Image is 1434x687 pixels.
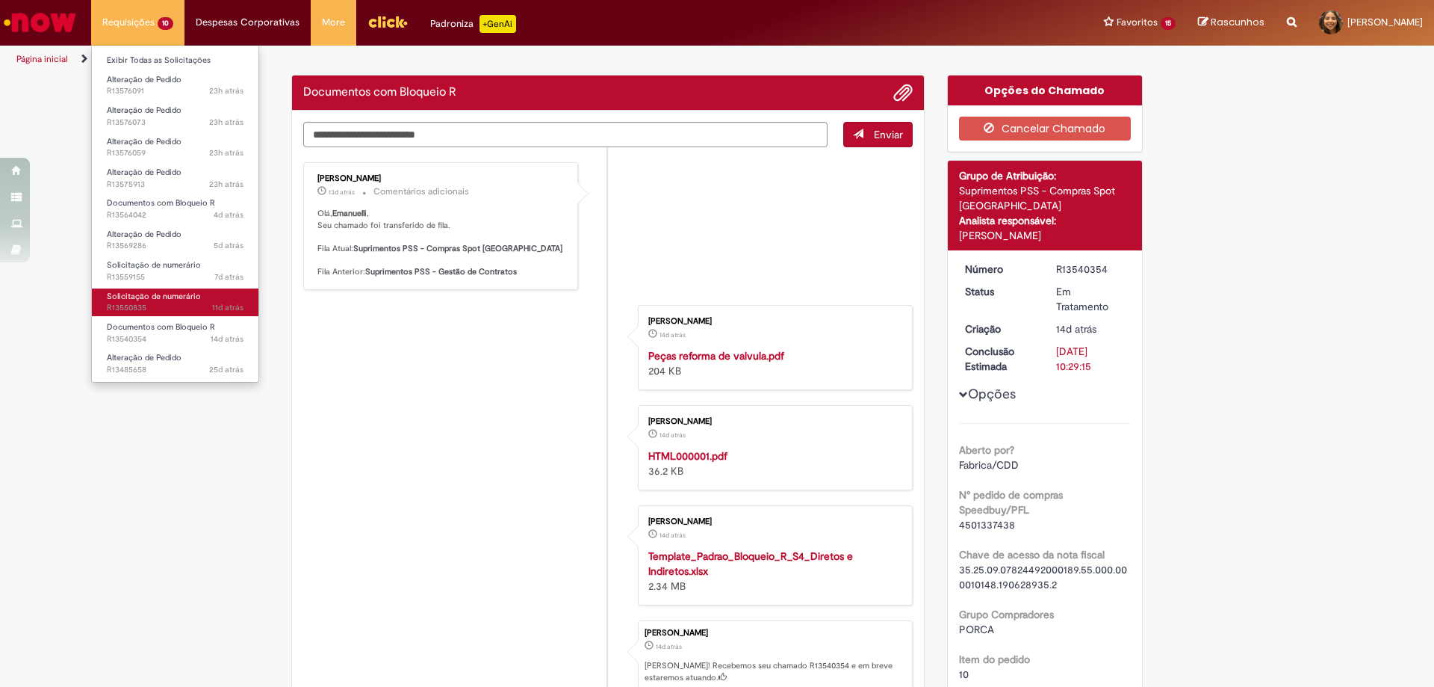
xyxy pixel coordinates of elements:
button: Cancelar Chamado [959,117,1132,141]
b: Item do pedido [959,653,1030,666]
span: Alteração de Pedido [107,136,181,147]
time: 16/09/2025 15:29:02 [659,330,686,339]
time: 29/09/2025 11:17:38 [209,85,243,96]
span: 7d atrás [214,271,243,283]
span: R13485658 [107,364,243,376]
img: ServiceNow [1,7,78,37]
div: Em Tratamento [1056,284,1126,314]
span: R13550835 [107,302,243,314]
b: Suprimentos PSS - Gestão de Contratos [365,266,517,277]
dt: Conclusão Estimada [954,344,1046,374]
span: 14d atrás [659,330,686,339]
div: R13540354 [1056,262,1126,277]
button: Adicionar anexos [893,83,913,102]
div: Grupo de Atribuição: [959,168,1132,183]
time: 16/09/2025 15:25:19 [659,531,686,540]
time: 16/09/2025 15:25:24 [659,431,686,440]
a: Aberto R13576073 : Alteração de Pedido [92,102,258,130]
time: 29/09/2025 10:55:33 [209,179,243,190]
button: Enviar [843,122,913,147]
time: 16/09/2025 15:29:11 [1056,322,1096,336]
span: 23h atrás [209,147,243,158]
a: Aberto R13564042 : Documentos com Bloqueio R [92,195,258,223]
span: Solicitação de numerário [107,259,201,271]
span: Alteração de Pedido [107,352,181,363]
p: Olá, , Seu chamado foi transferido de fila. Fila Atual: Fila Anterior: [317,208,566,278]
span: Alteração de Pedido [107,167,181,178]
a: HTML000001.pdf [648,449,727,463]
a: Aberto R13485658 : Alteração de Pedido [92,350,258,378]
a: Aberto R13575913 : Alteração de Pedido [92,164,258,192]
span: R13569286 [107,240,243,252]
a: Exibir Todas as Solicitações [92,52,258,69]
a: Template_Padrao_Bloqueio_R_S4_Diretos e Indiretos.xlsx [648,549,853,578]
div: [DATE] 10:29:15 [1056,344,1126,374]
time: 29/09/2025 11:14:09 [209,147,243,158]
span: 25d atrás [209,364,243,375]
span: 10 [959,668,969,681]
span: Alteração de Pedido [107,105,181,116]
div: [PERSON_NAME] [317,174,566,183]
span: 15 [1161,17,1176,30]
h2: Documentos com Bloqueio R Histórico de tíquete [303,86,456,99]
span: Fabrica/CDD [959,458,1019,472]
div: [PERSON_NAME] [648,517,897,526]
span: R13576073 [107,117,243,129]
span: 14d atrás [659,431,686,440]
span: 23h atrás [209,85,243,96]
time: 29/09/2025 11:15:59 [209,117,243,128]
b: Grupo Compradores [959,608,1054,621]
span: Requisições [102,15,155,30]
div: 36.2 KB [648,449,897,478]
time: 19/09/2025 14:02:20 [212,302,243,313]
a: Rascunhos [1198,16,1264,30]
ul: Trilhas de página [11,46,945,73]
span: 5d atrás [214,240,243,251]
span: 14d atrás [1056,322,1096,336]
span: 35.25.09.07824492000189.55.000.000010148.190628935.2 [959,563,1127,591]
div: [PERSON_NAME] [648,317,897,326]
b: Suprimentos PSS - Compras Spot [GEOGRAPHIC_DATA] [353,243,562,254]
span: PORCA [959,623,994,636]
a: Aberto R13569286 : Alteração de Pedido [92,227,258,254]
b: Aberto por? [959,443,1014,457]
textarea: Digite sua mensagem aqui... [303,122,828,147]
a: Aberto R13540354 : Documentos com Bloqueio R [92,319,258,347]
dt: Número [954,262,1046,277]
span: 14d atrás [659,531,686,540]
div: 2.34 MB [648,549,897,594]
span: 14d atrás [211,333,243,345]
span: Favoritos [1117,15,1158,30]
span: More [322,15,345,30]
span: Alteração de Pedido [107,229,181,240]
span: R13576059 [107,147,243,159]
div: [PERSON_NAME] [648,417,897,426]
span: R13540354 [107,333,243,345]
time: 23/09/2025 13:55:11 [214,271,243,283]
dt: Criação [954,321,1046,336]
span: Enviar [874,128,903,141]
p: [PERSON_NAME]! Recebemos seu chamado R13540354 e em breve estaremos atuando. [645,660,904,683]
span: R13576091 [107,85,243,97]
div: Opções do Chamado [948,76,1143,105]
div: [PERSON_NAME] [645,629,904,638]
time: 26/09/2025 09:13:03 [214,240,243,251]
span: Alteração de Pedido [107,74,181,85]
span: 10 [158,17,173,30]
div: Analista responsável: [959,213,1132,228]
time: 16/09/2025 15:29:12 [211,333,243,345]
span: 4d atrás [214,209,243,221]
span: Documentos com Bloqueio R [107,321,215,333]
span: 23h atrás [209,117,243,128]
span: 4501337438 [959,518,1015,532]
a: Aberto R13559155 : Solicitação de numerário [92,257,258,285]
a: Página inicial [16,53,68,65]
span: 11d atrás [212,302,243,313]
strong: Peças reforma de valvula.pdf [648,349,784,363]
span: R13559155 [107,271,243,283]
a: Aberto R13576059 : Alteração de Pedido [92,134,258,161]
span: 23h atrás [209,179,243,190]
span: R13564042 [107,209,243,221]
